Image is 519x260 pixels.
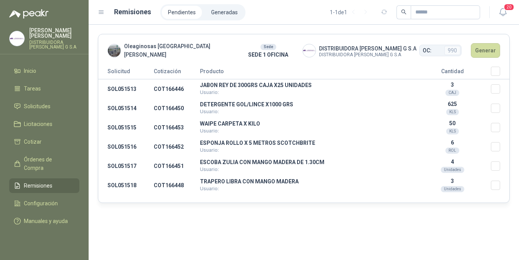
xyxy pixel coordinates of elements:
[446,109,459,115] div: KLS
[200,186,219,191] span: Usuario:
[200,128,219,134] span: Usuario:
[441,167,464,173] div: Unidades
[9,64,79,78] a: Inicio
[200,89,219,95] span: Usuario:
[162,6,202,19] a: Pendientes
[24,138,42,146] span: Cotizar
[24,199,58,208] span: Configuración
[504,3,514,11] span: 20
[154,99,200,118] td: COT166450
[200,109,219,114] span: Usuario:
[24,217,68,225] span: Manuales y ayuda
[414,101,491,107] p: 625
[29,40,79,49] p: DISTRIBUIDORA [PERSON_NAME] G S.A
[98,156,154,176] td: SOL051517
[491,176,509,195] td: Seleccionar/deseleccionar
[200,82,414,88] p: JABON REY DE 300GRS CAJA X25 UNIDADES
[200,159,414,165] p: ESCOBA ZULIA CON MANGO MADERA DE 1.30CM
[98,137,154,156] td: SOL051516
[200,140,414,146] p: ESPONJA ROLLO X 5 METROS SCOTCHBRITE
[29,28,79,39] p: [PERSON_NAME] [PERSON_NAME]
[9,152,79,175] a: Órdenes de Compra
[260,44,276,50] div: Sede
[98,67,154,79] th: Solicitud
[414,67,491,79] th: Cantidad
[108,44,121,57] img: Company Logo
[496,5,510,19] button: 20
[446,128,459,134] div: KLS
[491,137,509,156] td: Seleccionar/deseleccionar
[154,176,200,195] td: COT166448
[200,102,414,107] p: DETERGENTE GOL/LINCE X1000 GRS
[491,156,509,176] td: Seleccionar/deseleccionar
[444,46,460,55] span: 990
[24,181,52,190] span: Remisiones
[9,99,79,114] a: Solicitudes
[98,118,154,137] td: SOL051515
[414,139,491,146] p: 6
[471,43,500,58] button: Generar
[441,186,464,192] div: Unidades
[414,82,491,88] p: 3
[445,148,459,154] div: ROL
[10,31,24,46] img: Company Logo
[98,99,154,118] td: SOL051514
[98,79,154,99] td: SOL051513
[98,176,154,195] td: SOL051518
[200,147,219,153] span: Usuario:
[9,178,79,193] a: Remisiones
[154,156,200,176] td: COT166451
[154,67,200,79] th: Cotización
[200,166,219,172] span: Usuario:
[124,42,234,59] span: Oleaginosas [GEOGRAPHIC_DATA][PERSON_NAME]
[24,67,36,75] span: Inicio
[423,46,432,55] span: OC:
[9,81,79,96] a: Tareas
[414,159,491,165] p: 4
[330,6,372,18] div: 1 - 1 de 1
[9,196,79,211] a: Configuración
[154,79,200,99] td: COT166446
[9,117,79,131] a: Licitaciones
[234,50,302,59] p: SEDE 1 OFICINA
[445,90,459,96] div: CAJ
[9,214,79,228] a: Manuales y ayuda
[9,134,79,149] a: Cotizar
[24,120,52,128] span: Licitaciones
[200,67,414,79] th: Producto
[24,155,72,172] span: Órdenes de Compra
[24,102,50,111] span: Solicitudes
[491,99,509,118] td: Seleccionar/deseleccionar
[319,53,417,57] span: DISTRIBUIDORA [PERSON_NAME] G S.A
[154,118,200,137] td: COT166453
[114,7,151,17] h1: Remisiones
[24,84,41,93] span: Tareas
[303,44,316,57] img: Company Logo
[200,121,414,126] p: WAIPE CARPETA X KILO
[491,79,509,99] td: Seleccionar/deseleccionar
[9,9,49,18] img: Logo peakr
[319,44,417,53] span: DISTRIBUIDORA [PERSON_NAME] G S.A
[154,137,200,156] td: COT166452
[414,120,491,126] p: 50
[205,6,244,19] a: Generadas
[491,67,509,79] th: Seleccionar/deseleccionar
[414,178,491,184] p: 3
[401,9,406,15] span: search
[491,118,509,137] td: Seleccionar/deseleccionar
[200,179,414,184] p: TRAPERO LIBRA CON MANGO MADERA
